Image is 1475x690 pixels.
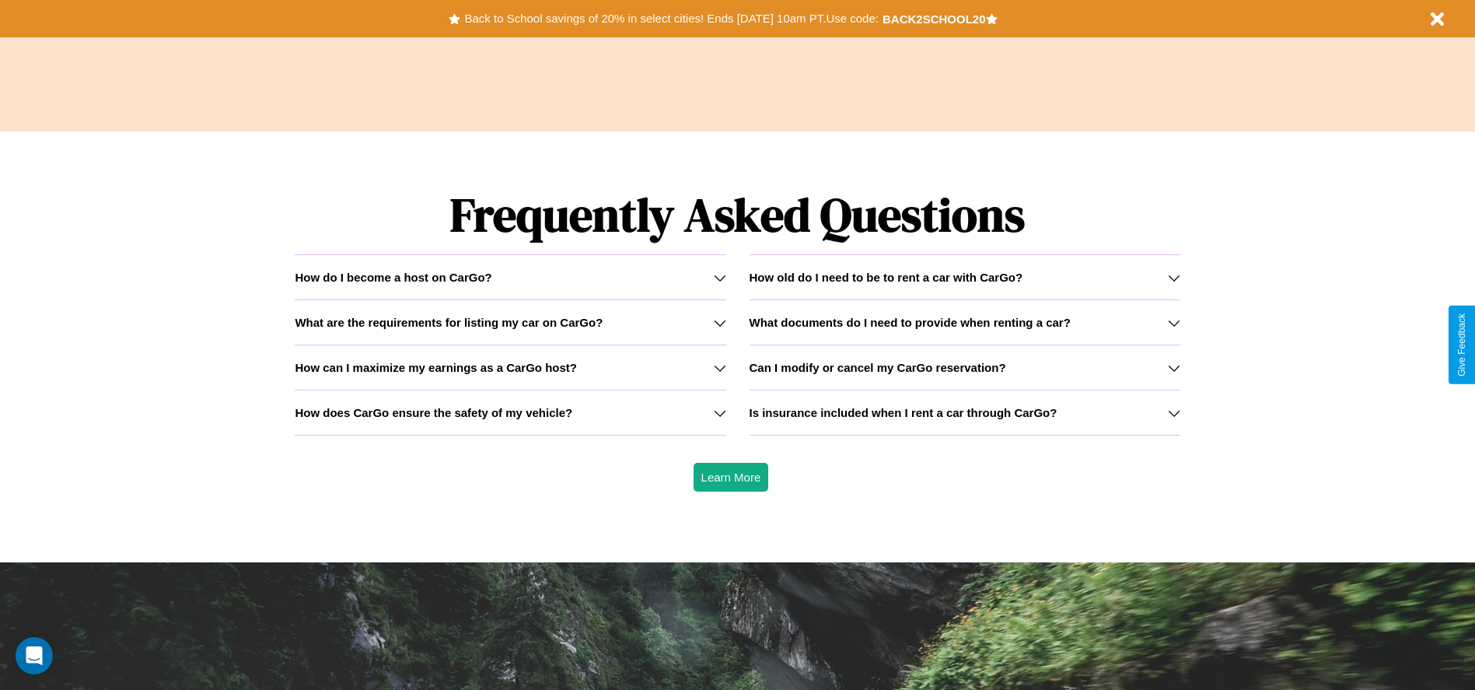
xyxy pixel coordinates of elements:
[750,406,1057,419] h3: Is insurance included when I rent a car through CarGo?
[883,12,986,26] b: BACK2SCHOOL20
[460,8,882,30] button: Back to School savings of 20% in select cities! Ends [DATE] 10am PT.Use code:
[694,463,769,492] button: Learn More
[295,271,491,284] h3: How do I become a host on CarGo?
[1456,313,1467,377] div: Give Feedback
[16,637,53,674] div: Open Intercom Messenger
[295,361,577,374] h3: How can I maximize my earnings as a CarGo host?
[750,361,1006,374] h3: Can I modify or cancel my CarGo reservation?
[295,406,572,419] h3: How does CarGo ensure the safety of my vehicle?
[750,271,1023,284] h3: How old do I need to be to rent a car with CarGo?
[750,316,1071,329] h3: What documents do I need to provide when renting a car?
[295,316,603,329] h3: What are the requirements for listing my car on CarGo?
[295,175,1180,254] h1: Frequently Asked Questions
